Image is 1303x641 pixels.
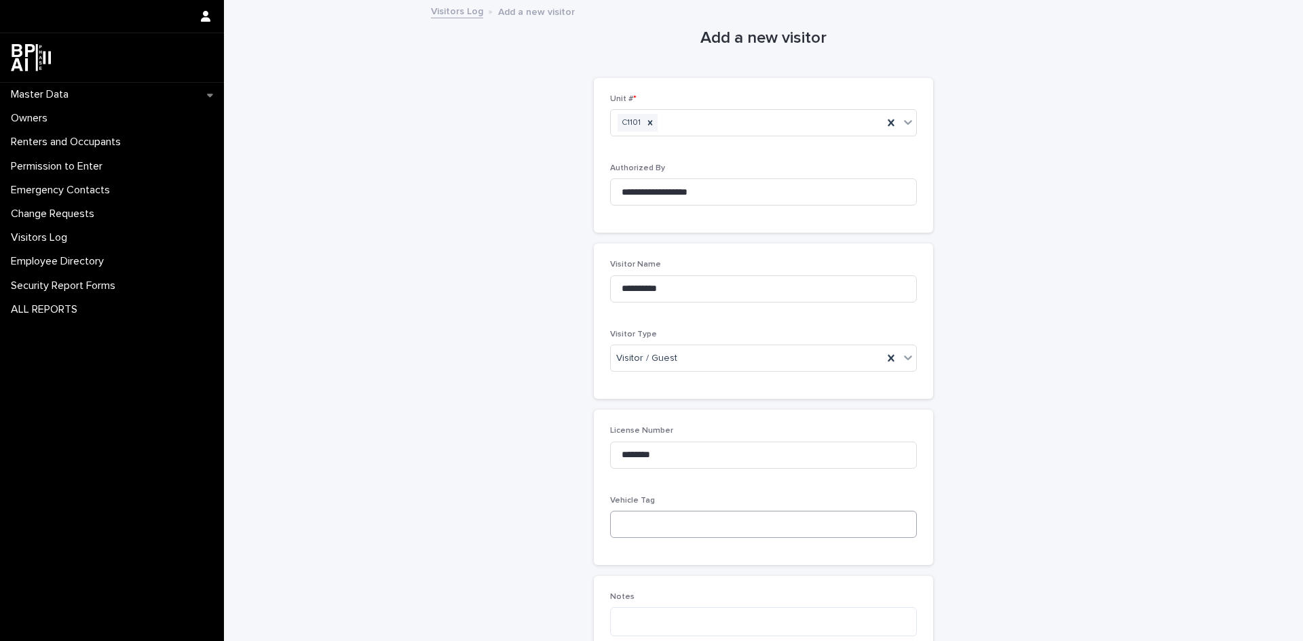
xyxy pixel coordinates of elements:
h1: Add a new visitor [594,28,933,48]
span: Unit # [610,95,637,103]
p: Master Data [5,88,79,101]
p: Employee Directory [5,255,115,268]
p: Visitors Log [5,231,78,244]
span: License Number [610,427,673,435]
p: Add a new visitor [498,3,575,18]
p: Renters and Occupants [5,136,132,149]
p: Change Requests [5,208,105,220]
span: Authorized By [610,164,665,172]
p: Permission to Enter [5,160,113,173]
span: Visitor Name [610,260,661,269]
a: Visitors Log [431,3,483,18]
img: dwgmcNfxSF6WIOOXiGgu [11,44,51,71]
p: ALL REPORTS [5,303,88,316]
div: C1101 [618,114,643,132]
p: Security Report Forms [5,279,126,292]
span: Notes [610,593,635,601]
span: Vehicle Tag [610,497,655,505]
span: Visitor Type [610,330,657,338]
p: Owners [5,112,58,125]
p: Emergency Contacts [5,184,121,197]
span: Visitor / Guest [616,351,677,366]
